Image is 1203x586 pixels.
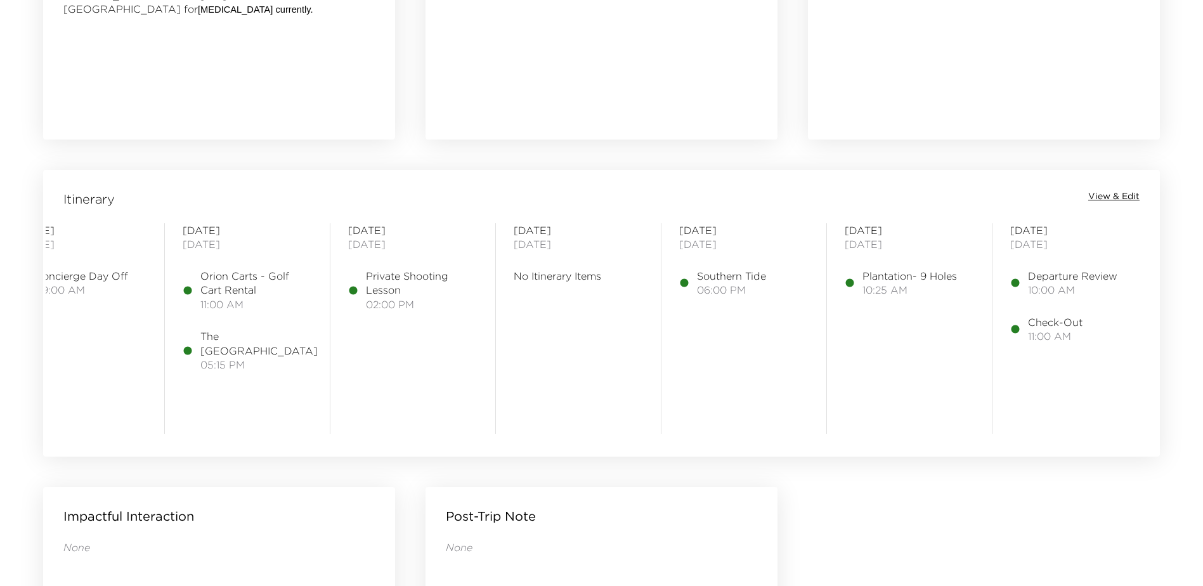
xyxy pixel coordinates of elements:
span: No Itinerary Items [514,269,643,283]
span: Itinerary [63,190,115,208]
p: None [63,540,375,554]
span: [DATE] [348,237,478,251]
span: [DATE] [679,237,809,251]
span: 11:00 AM [200,297,312,311]
span: The [GEOGRAPHIC_DATA] [200,329,318,358]
span: Private Shooting Lesson [366,269,478,297]
span: 09:00 AM [35,283,128,297]
button: View & Edit [1088,190,1140,203]
span: [DATE] [514,223,643,237]
p: Impactful Interaction [63,507,194,525]
span: [DATE] [1010,237,1140,251]
span: [DATE] [1010,223,1140,237]
span: Concierge Day Off [35,269,128,283]
span: [DATE] [845,223,974,237]
span: [DATE] [679,223,809,237]
span: [DATE] [514,237,643,251]
span: 06:00 PM [697,283,766,297]
p: Post-Trip Note [446,507,536,525]
span: Orion Carts - Golf Cart Rental [200,269,312,297]
span: [DATE] [183,237,312,251]
span: 05:15 PM [200,358,318,372]
span: 10:25 AM [862,283,957,297]
span: 02:00 PM [366,297,478,311]
span: [DATE] [348,223,478,237]
span: [DATE] [17,237,146,251]
span: 11:00 AM [1028,329,1083,343]
span: [MEDICAL_DATA] currently. [198,4,313,15]
span: 10:00 AM [1028,283,1117,297]
p: None [446,540,757,554]
span: Departure Review [1028,269,1117,283]
span: Plantation- 9 Holes [862,269,957,283]
span: Southern Tide [697,269,766,283]
span: [DATE] [845,237,974,251]
span: [DATE] [183,223,312,237]
span: Check-Out [1028,315,1083,329]
span: [DATE] [17,223,146,237]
